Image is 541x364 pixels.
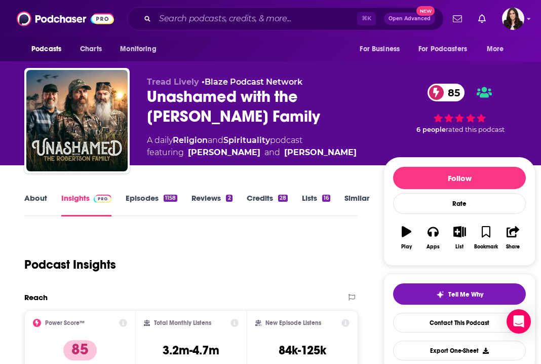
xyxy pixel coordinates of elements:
[45,319,85,326] h2: Power Score™
[420,220,446,256] button: Apps
[357,12,376,25] span: ⌘ K
[487,42,504,56] span: More
[24,193,47,216] a: About
[393,193,526,214] div: Rate
[360,42,400,56] span: For Business
[449,10,466,27] a: Show notifications dropdown
[127,7,444,30] div: Search podcasts, credits, & more...
[427,244,440,250] div: Apps
[73,40,108,59] a: Charts
[448,290,483,299] span: Tell Me Why
[393,341,526,360] button: Export One-Sheet
[480,40,517,59] button: open menu
[418,42,467,56] span: For Podcasters
[188,147,260,159] a: Phil Robertson
[502,8,524,30] span: Logged in as RebeccaShapiro
[80,42,102,56] span: Charts
[24,40,74,59] button: open menu
[344,193,369,216] a: Similar
[17,9,114,28] img: Podchaser - Follow, Share and Rate Podcasts
[163,343,219,358] h3: 3.2m-4.7m
[499,220,526,256] button: Share
[205,77,302,87] a: Blaze Podcast Network
[278,195,288,202] div: 28
[446,126,505,133] span: rated this podcast
[446,220,473,256] button: List
[506,244,520,250] div: Share
[94,195,111,203] img: Podchaser Pro
[191,193,232,216] a: Reviews2
[436,290,444,299] img: tell me why sparkle
[24,257,116,272] h1: Podcast Insights
[147,77,199,87] span: Tread Lively
[24,293,48,302] h2: Reach
[383,77,535,140] div: 85 6 peoplerated this podcast
[126,193,177,216] a: Episodes1158
[173,135,208,145] a: Religion
[474,244,498,250] div: Bookmark
[393,283,526,305] button: tell me why sparkleTell Me Why
[154,319,211,326] h2: Total Monthly Listens
[502,8,524,30] img: User Profile
[279,343,326,358] h3: 84k-125k
[438,84,465,101] span: 85
[147,134,357,159] div: A daily podcast
[384,13,435,25] button: Open AdvancedNew
[26,70,128,171] img: Unashamed with the Robertson Family
[412,40,482,59] button: open menu
[120,42,156,56] span: Monitoring
[401,244,412,250] div: Play
[393,167,526,189] button: Follow
[208,135,223,145] span: and
[264,147,280,159] span: and
[393,313,526,333] a: Contact This Podcast
[428,84,465,101] a: 85
[226,195,232,202] div: 2
[31,42,61,56] span: Podcasts
[202,77,302,87] span: •
[389,16,431,21] span: Open Advanced
[113,40,169,59] button: open menu
[61,193,111,216] a: InsightsPodchaser Pro
[322,195,330,202] div: 16
[302,193,330,216] a: Lists16
[455,244,463,250] div: List
[147,147,357,159] span: featuring
[393,220,419,256] button: Play
[223,135,270,145] a: Spirituality
[416,6,435,16] span: New
[164,195,177,202] div: 1158
[247,193,288,216] a: Credits28
[507,309,531,334] div: Open Intercom Messenger
[474,10,490,27] a: Show notifications dropdown
[502,8,524,30] button: Show profile menu
[265,319,321,326] h2: New Episode Listens
[353,40,412,59] button: open menu
[473,220,499,256] button: Bookmark
[284,147,357,159] div: [PERSON_NAME]
[416,126,446,133] span: 6 people
[155,11,357,27] input: Search podcasts, credits, & more...
[63,340,97,360] p: 85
